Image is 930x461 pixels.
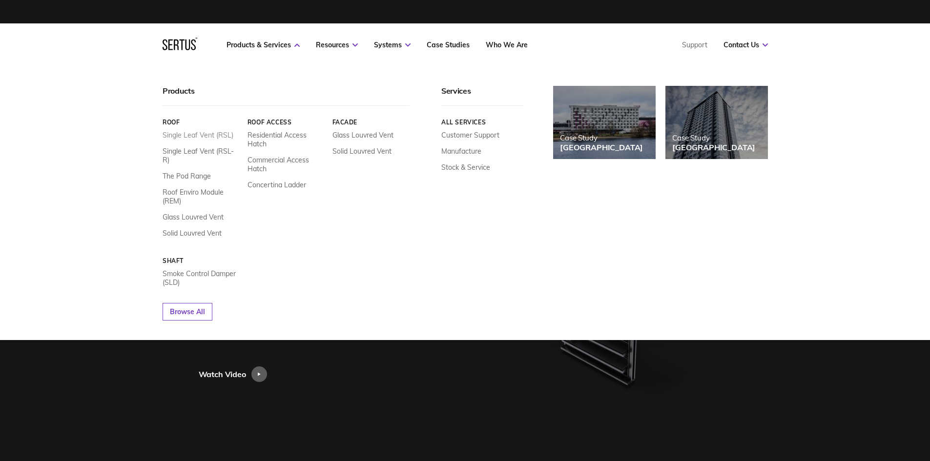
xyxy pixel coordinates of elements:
[163,147,240,164] a: Single Leaf Vent (RSL-R)
[163,303,212,321] a: Browse All
[441,86,524,106] div: Services
[163,119,240,126] a: Roof
[247,131,325,148] a: Residential Access Hatch
[665,86,768,159] a: Case Study[GEOGRAPHIC_DATA]
[560,133,643,142] div: Case Study
[163,213,224,221] a: Glass Louvred Vent
[441,163,490,172] a: Stock & Service
[163,257,240,264] a: Shaft
[163,188,240,205] a: Roof Enviro Module (REM)
[723,40,768,49] a: Contact Us
[332,119,410,126] a: Facade
[672,142,755,152] div: [GEOGRAPHIC_DATA]
[672,133,755,142] div: Case Study
[754,348,930,461] iframe: Chat Widget
[199,366,246,382] div: Watch Video
[441,119,524,126] a: All services
[247,119,325,126] a: Roof Access
[553,86,656,159] a: Case Study[GEOGRAPHIC_DATA]
[163,269,240,287] a: Smoke Control Damper (SLD)
[247,156,325,173] a: Commercial Access Hatch
[163,131,233,140] a: Single Leaf Vent (RSL)
[682,40,707,49] a: Support
[316,40,358,49] a: Resources
[374,40,411,49] a: Systems
[247,180,306,189] a: Concertina Ladder
[163,229,222,238] a: Solid Louvred Vent
[427,40,470,49] a: Case Studies
[441,131,499,140] a: Customer Support
[441,147,481,156] a: Manufacture
[560,142,643,152] div: [GEOGRAPHIC_DATA]
[163,172,211,180] a: The Pod Range
[332,147,391,156] a: Solid Louvred Vent
[486,40,528,49] a: Who We Are
[163,86,410,106] div: Products
[332,131,393,140] a: Glass Louvred Vent
[227,40,300,49] a: Products & Services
